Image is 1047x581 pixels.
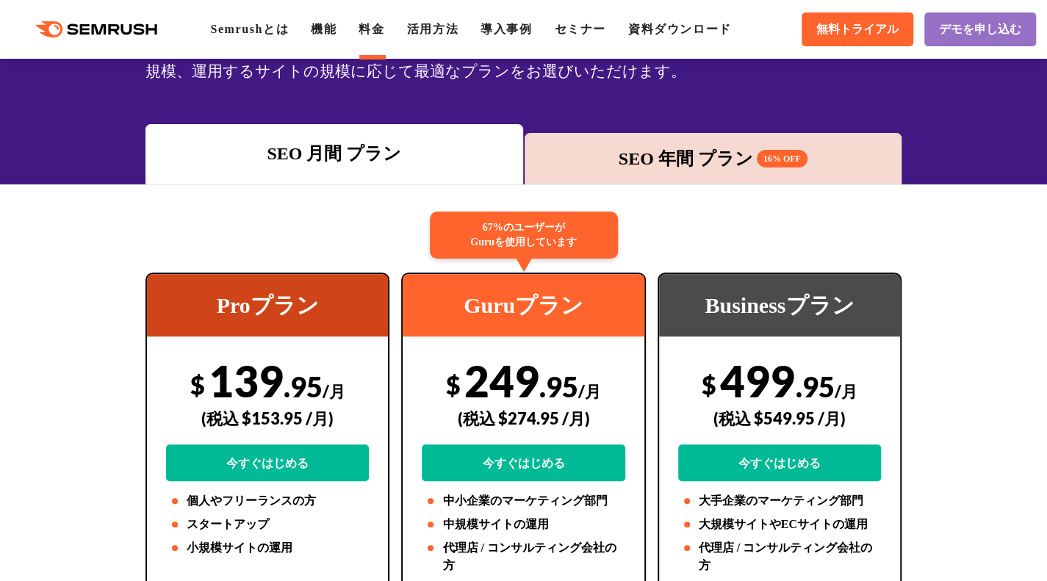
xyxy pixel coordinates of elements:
[190,369,205,400] span: $
[422,355,625,481] div: 249
[678,516,881,533] li: 大規模サイトやECサイトの運用
[678,539,881,574] li: 代理店 / コンサルティング会社の方
[166,539,369,557] li: 小規模サイトの運用
[323,381,345,401] span: /月
[578,381,601,401] span: /月
[678,492,881,510] li: 大手企業のマーケティング部門
[659,274,900,336] div: Businessプラン
[166,492,369,510] li: 個人やフリーランスの方
[422,444,625,481] a: 今すぐはじめる
[554,23,605,35] a: セミナー
[702,369,716,400] span: $
[284,369,323,403] span: .95
[939,22,1021,37] span: デモを申し込む
[628,23,732,35] a: 資料ダウンロード
[481,23,532,35] a: 導入事例
[430,212,618,259] div: 67%のユーザーが Guruを使用しています
[359,23,384,35] a: 料金
[166,516,369,533] li: スタートアップ
[422,516,625,533] li: 中規模サイトの運用
[407,23,458,35] a: 活用方法
[422,392,625,444] div: (税込 $274.95 /月)
[147,274,388,336] div: Proプラン
[924,12,1036,46] a: デモを申し込む
[403,274,644,336] div: Guruプラン
[210,23,289,35] a: Semrushとは
[678,392,881,444] div: (税込 $549.95 /月)
[539,369,578,403] span: .95
[166,444,369,481] a: 今すぐはじめる
[757,150,807,167] span: 16% OFF
[802,12,913,46] a: 無料トライアル
[678,355,881,481] div: 499
[166,392,369,444] div: (税込 $153.95 /月)
[166,355,369,481] div: 139
[446,369,461,400] span: $
[795,369,834,403] span: .95
[422,539,625,574] li: 代理店 / コンサルティング会社の方
[834,381,857,401] span: /月
[678,444,881,481] a: 今すぐはじめる
[153,140,515,167] div: SEO 月間 プラン
[816,22,899,37] span: 無料トライアル
[422,492,625,510] li: 中小企業のマーケティング部門
[311,23,337,35] a: 機能
[532,145,894,172] div: SEO 年間 プラン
